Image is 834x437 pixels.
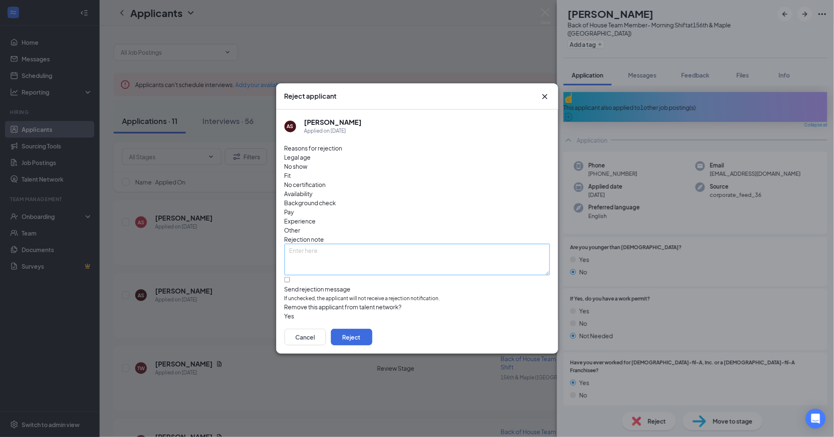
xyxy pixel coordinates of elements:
div: AS [287,123,294,130]
button: Close [540,92,550,102]
span: Fit [284,171,291,180]
div: Applied on [DATE] [304,127,362,135]
svg: Cross [540,92,550,102]
h5: [PERSON_NAME] [304,118,362,127]
span: No certification [284,180,326,189]
span: Rejection note [284,235,324,243]
span: Pay [284,207,294,216]
button: Cancel [284,329,326,345]
span: Legal age [284,153,311,162]
h3: Reject applicant [284,92,337,101]
input: Send rejection messageIf unchecked, the applicant will not receive a rejection notification. [284,277,290,282]
div: Open Intercom Messenger [806,409,826,429]
div: Send rejection message [284,285,550,293]
span: Reasons for rejection [284,144,343,152]
span: Background check [284,198,336,207]
span: If unchecked, the applicant will not receive a rejection notification. [284,295,550,303]
span: Experience [284,216,316,226]
span: Yes [284,311,294,320]
span: Other [284,226,301,235]
span: No show [284,162,308,171]
span: Remove this applicant from talent network? [284,303,402,311]
span: Availability [284,189,313,198]
button: Reject [331,329,372,345]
